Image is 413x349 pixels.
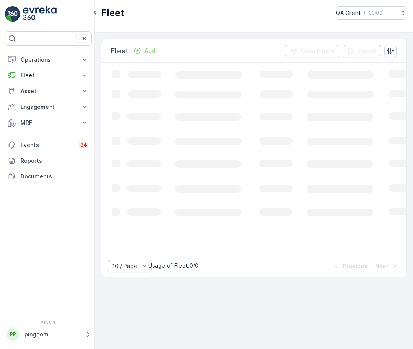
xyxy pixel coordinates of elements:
[148,262,199,270] p: Usage of Fleet : 0/0
[111,46,129,57] p: Fleet
[336,6,407,20] button: QA Client(+03:00)
[7,328,19,341] div: PP
[5,169,92,184] a: Documents
[285,45,339,57] button: Clear Filters
[5,153,92,169] a: Reports
[20,103,76,111] p: Engagement
[20,119,76,127] p: MRF
[5,320,92,325] span: v 1.50.4
[5,52,92,68] button: Operations
[331,261,368,271] button: Previous
[20,56,76,64] p: Operations
[20,157,88,165] p: Reports
[101,7,124,19] p: Fleet
[336,9,361,17] p: QA Client
[5,137,92,153] a: Events34
[78,35,86,42] p: ⌘B
[20,141,74,149] p: Events
[5,99,92,115] button: Engagement
[23,6,57,22] img: logo_light-DOdMpM7g.png
[80,142,87,148] p: 34
[20,173,88,180] p: Documents
[375,262,388,270] p: Next
[343,45,381,57] button: Export
[5,68,92,83] button: Fleet
[301,47,335,55] p: Clear Filters
[343,262,367,270] p: Previous
[364,10,384,16] p: ( +03:00 )
[374,261,400,271] button: Next
[144,47,155,55] p: Add
[5,83,92,99] button: Asset
[24,331,81,338] p: pingdom
[5,326,92,343] button: PPpingdom
[358,47,376,55] p: Export
[20,72,76,79] p: Fleet
[5,6,20,22] img: logo
[20,87,76,95] p: Asset
[5,115,92,130] button: MRF
[130,46,159,55] button: Add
